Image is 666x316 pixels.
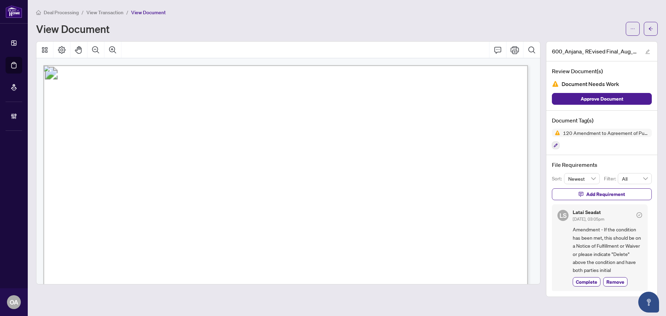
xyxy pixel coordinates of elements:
h5: Latai Seadat [573,210,604,215]
span: Approve Document [581,93,623,104]
span: Document Needs Work [562,79,619,89]
span: Add Requirement [586,189,625,200]
h1: View Document [36,23,110,34]
button: Approve Document [552,93,652,105]
button: Open asap [638,292,659,313]
span: 600_Anjana_ REvised Final_Aug_14_Amendment_1__-_Signed - Signed.pdf [552,47,639,55]
button: Remove [603,277,627,287]
button: Add Requirement [552,188,652,200]
span: Remove [606,278,624,285]
li: / [126,8,128,16]
button: Complete [573,277,600,287]
p: Sort: [552,175,564,182]
span: LS [560,211,567,220]
span: home [36,10,41,15]
li: / [82,8,84,16]
h4: File Requirements [552,161,652,169]
span: ellipsis [630,26,635,31]
h4: Document Tag(s) [552,116,652,125]
span: Deal Processing [44,9,79,16]
span: 120 Amendment to Agreement of Purchase and Sale [560,130,652,135]
p: Filter: [604,175,618,182]
h4: Review Document(s) [552,67,652,75]
span: check-circle [637,212,642,218]
img: logo [6,5,22,18]
img: Document Status [552,80,559,87]
span: View Transaction [86,9,123,16]
img: Status Icon [552,129,560,137]
span: [DATE], 03:05pm [573,216,604,222]
span: View Document [131,9,166,16]
span: edit [645,49,650,54]
span: Amendment - If the condition has been met, this should be on a Notice of Fulfillment or Waiver or... [573,225,642,274]
span: OA [10,297,18,307]
span: arrow-left [648,26,653,31]
span: Newest [568,173,596,184]
span: All [622,173,648,184]
span: Complete [576,278,597,285]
